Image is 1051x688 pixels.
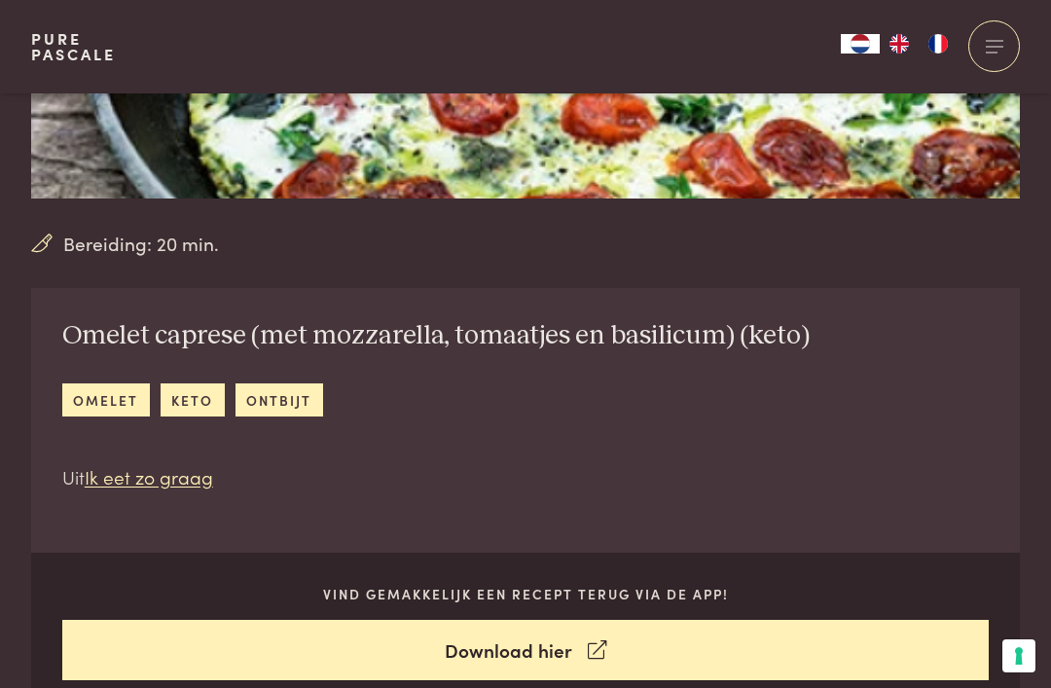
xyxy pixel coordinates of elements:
[841,34,880,54] div: Language
[63,230,219,258] span: Bereiding: 20 min.
[62,319,811,353] h2: Omelet caprese (met mozzarella, tomaatjes en basilicum) (keto)
[919,34,958,54] a: FR
[880,34,919,54] a: EN
[31,31,116,62] a: PurePascale
[62,463,811,491] p: Uit
[62,620,990,681] a: Download hier
[880,34,958,54] ul: Language list
[841,34,958,54] aside: Language selected: Nederlands
[62,383,150,416] a: omelet
[1002,639,1035,672] button: Uw voorkeuren voor toestemming voor trackingtechnologieën
[236,383,323,416] a: ontbijt
[85,463,213,489] a: Ik eet zo graag
[841,34,880,54] a: NL
[62,584,990,604] p: Vind gemakkelijk een recept terug via de app!
[161,383,225,416] a: keto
